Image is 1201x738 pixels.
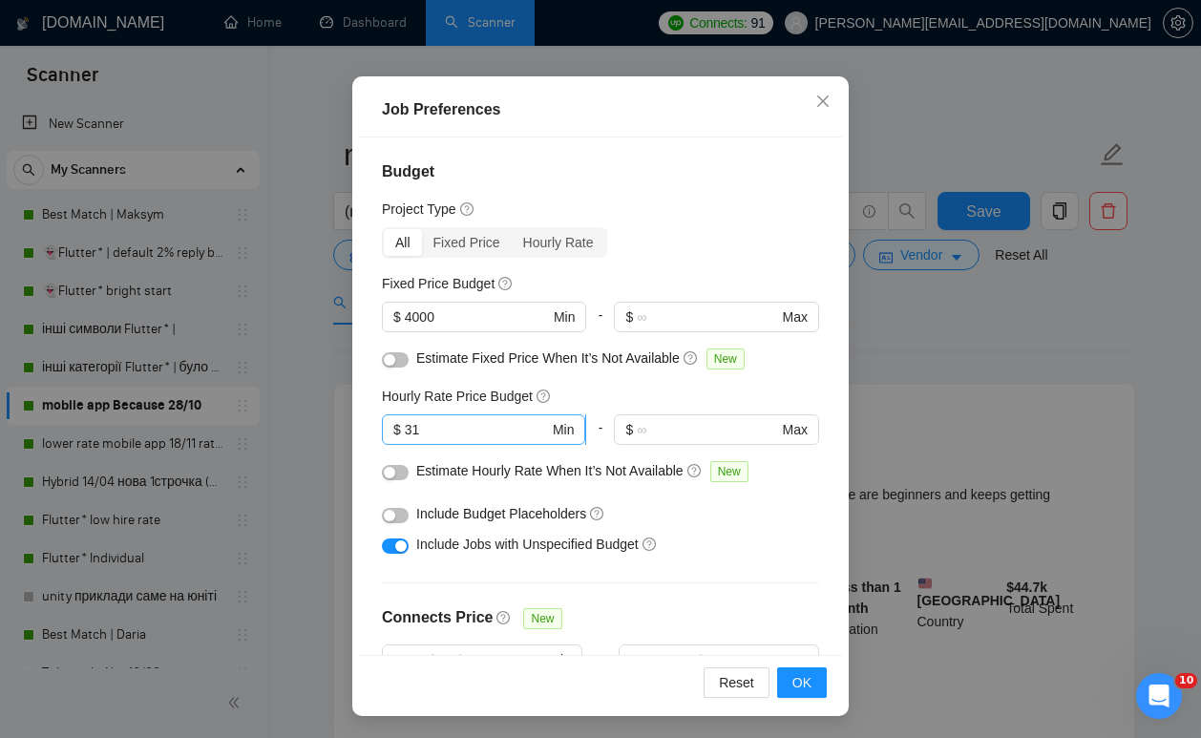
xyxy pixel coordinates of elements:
[393,419,401,440] span: $
[704,667,769,698] button: Reset
[496,610,512,625] span: question-circle
[460,201,475,217] span: question-circle
[382,606,493,629] h4: Connects Price
[710,461,748,482] span: New
[637,419,778,440] input: ∞
[416,537,639,552] span: Include Jobs with Unspecified Budget
[549,649,571,670] span: Min
[382,199,456,220] h5: Project Type
[687,463,703,478] span: question-circle
[523,608,561,629] span: New
[384,229,422,256] div: All
[416,463,684,478] span: Estimate Hourly Rate When It’s Not Available
[792,672,811,693] span: OK
[586,302,614,348] div: -
[537,389,552,404] span: question-circle
[405,306,550,327] input: 0
[783,649,808,670] span: Max
[582,644,619,698] div: -
[777,667,827,698] button: OK
[393,649,545,670] input: Any Min Price
[382,160,819,183] h4: Budget
[382,98,819,121] div: Job Preferences
[405,419,549,440] input: 0
[498,276,514,291] span: question-circle
[815,94,831,109] span: close
[706,348,745,369] span: New
[797,76,849,128] button: Close
[1136,673,1182,719] iframe: Intercom live chat
[393,306,401,327] span: $
[382,273,495,294] h5: Fixed Price Budget
[382,386,533,407] h5: Hourly Rate Price Budget
[637,306,778,327] input: ∞
[586,414,614,460] div: -
[554,306,576,327] span: Min
[625,306,633,327] span: $
[512,229,605,256] div: Hourly Rate
[553,419,575,440] span: Min
[783,419,808,440] span: Max
[684,350,699,366] span: question-circle
[590,506,605,521] span: question-circle
[643,537,658,552] span: question-circle
[630,649,778,670] input: Any Max Price
[416,350,680,366] span: Estimate Fixed Price When It’s Not Available
[719,672,754,693] span: Reset
[783,306,808,327] span: Max
[422,229,512,256] div: Fixed Price
[1175,673,1197,688] span: 10
[416,506,586,521] span: Include Budget Placeholders
[625,419,633,440] span: $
